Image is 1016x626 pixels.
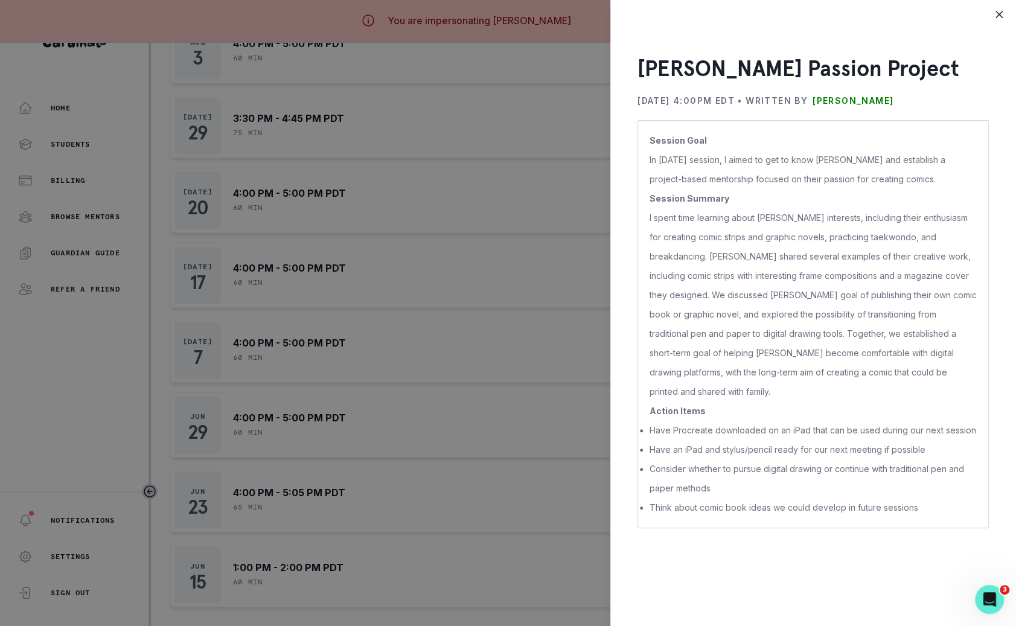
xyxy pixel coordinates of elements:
[637,56,989,81] h3: [PERSON_NAME] Passion Project
[650,440,977,459] li: Have an iPad and stylus/pencil ready for our next meeting if possible
[637,91,808,110] p: [DATE] 4:00PM EDT • Written by
[650,421,977,440] li: Have Procreate downloaded on an iPad that can be used during our next session
[813,91,893,110] p: [PERSON_NAME]
[1000,585,1009,595] span: 3
[650,135,707,145] b: Session Goal
[989,5,1009,24] button: Close
[650,193,729,203] b: Session Summary
[975,585,1004,614] iframe: Intercom live chat
[650,406,706,416] b: Action Items
[650,459,977,498] li: Consider whether to pursue digital drawing or continue with traditional pen and paper methods
[650,208,977,401] p: I spent time learning about [PERSON_NAME] interests, including their enthusiasm for creating comi...
[650,498,977,517] li: Think about comic book ideas we could develop in future sessions
[650,150,977,189] p: In [DATE] session, I aimed to get to know [PERSON_NAME] and establish a project-based mentorship ...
